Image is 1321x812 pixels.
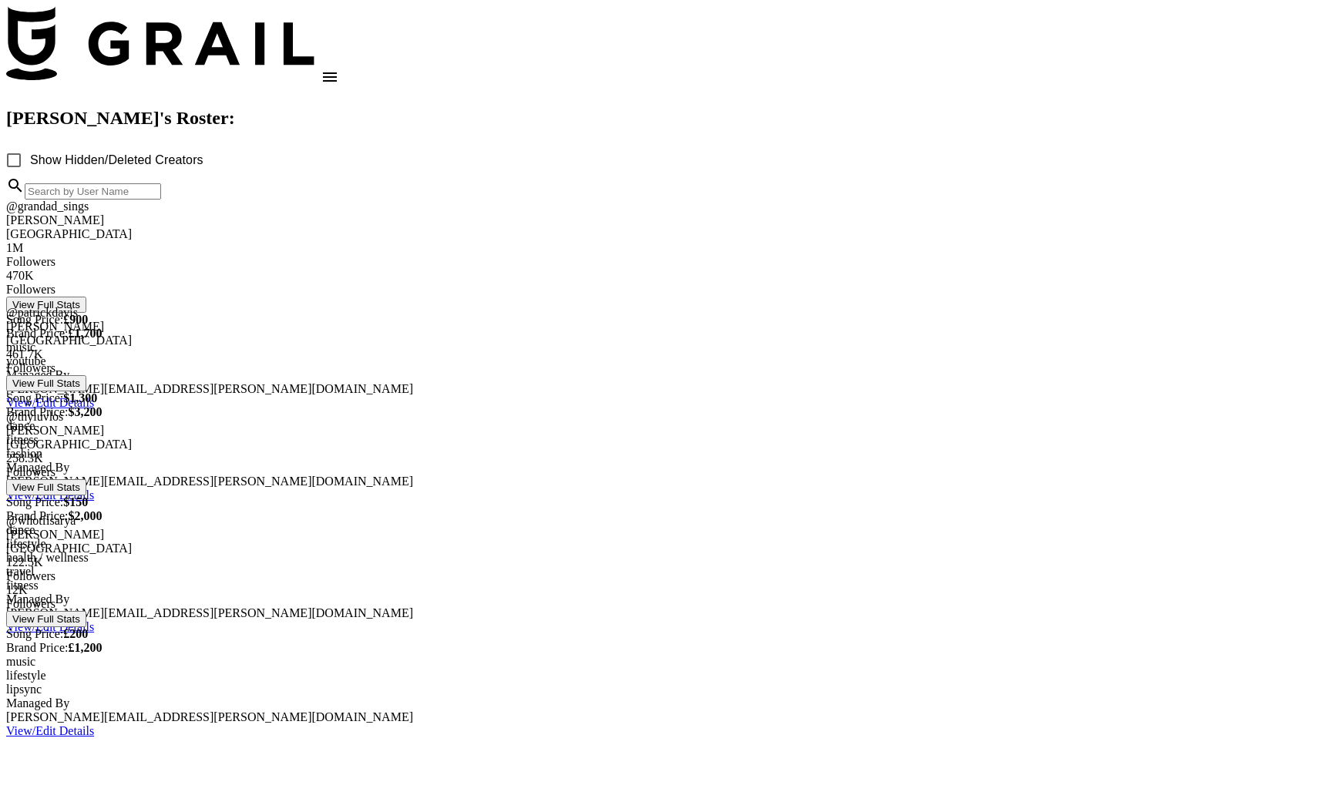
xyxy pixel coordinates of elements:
[68,641,102,654] strong: £ 1,200
[6,611,86,627] button: View Full Stats
[63,391,97,404] strong: $ 1,300
[6,320,1315,334] div: [PERSON_NAME]
[30,151,203,169] span: Show Hidden/Deleted Creators
[6,227,1315,241] div: [GEOGRAPHIC_DATA]
[6,410,1315,424] div: @ thyluvlos
[63,495,88,508] strong: $ 150
[314,62,345,92] button: open drawer
[6,255,1315,269] div: Followers
[6,509,68,522] span: Brand Price:
[6,424,1315,438] div: [PERSON_NAME]
[6,334,1315,347] div: [GEOGRAPHIC_DATA]
[6,451,1315,465] div: 258.3K
[6,297,86,313] button: View Full Stats
[6,683,1315,696] div: lipsync
[6,710,1315,724] div: [PERSON_NAME][EMAIL_ADDRESS][PERSON_NAME][DOMAIN_NAME]
[6,542,1315,555] div: [GEOGRAPHIC_DATA]
[6,200,1315,213] div: @ grandad_sings
[6,375,86,391] button: View Full Stats
[63,627,88,640] strong: £ 200
[6,669,1315,683] div: lifestyle
[6,627,63,640] span: Song Price:
[6,108,1315,129] h1: [PERSON_NAME] 's Roster:
[6,583,1315,597] div: 12K
[6,597,1315,611] div: Followers
[6,405,68,418] span: Brand Price:
[6,361,1315,375] div: Followers
[6,696,1315,710] div: Managed By
[68,509,102,522] strong: $ 2,000
[6,528,1315,542] div: [PERSON_NAME]
[6,641,68,654] span: Brand Price:
[6,479,86,495] button: View Full Stats
[6,724,94,737] a: View/Edit Details
[6,555,1315,569] div: 122.5K
[6,269,1315,283] div: 470K
[6,213,1315,227] div: [PERSON_NAME]
[6,465,1315,479] div: Followers
[6,347,1315,361] div: 461.7K
[6,514,1315,528] div: @ whotfisarya
[25,183,161,200] input: Search by User Name
[68,405,102,418] strong: $ 3,200
[6,655,1315,669] div: music
[6,283,1315,297] div: Followers
[6,6,314,80] img: Grail Talent
[6,569,1315,583] div: Followers
[6,241,1315,255] div: 1M
[6,306,1315,320] div: @ patrickdavis
[6,391,63,404] span: Song Price:
[6,495,63,508] span: Song Price:
[6,438,1315,451] div: [GEOGRAPHIC_DATA]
